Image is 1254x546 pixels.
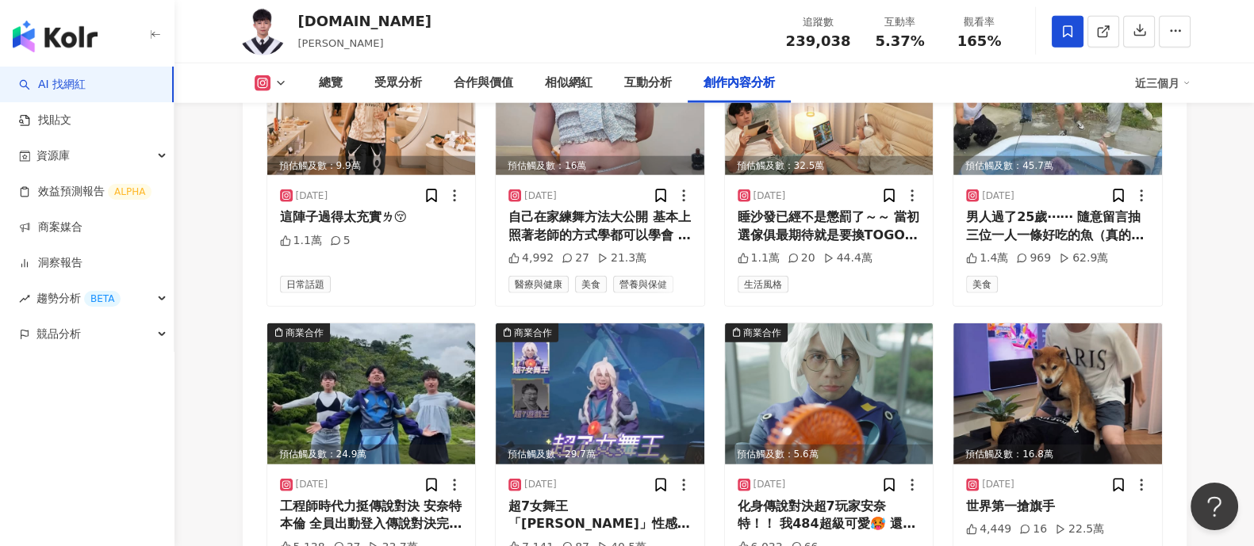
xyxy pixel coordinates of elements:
div: BETA [84,291,121,307]
div: 1.4萬 [966,250,1008,266]
div: 商業合作 [743,325,781,341]
div: 追蹤數 [786,14,851,30]
div: post-image商業合作預估觸及數：29.7萬 [496,323,704,464]
div: 預估觸及數：45.7萬 [953,156,1162,176]
div: 16 [1019,521,1047,537]
div: 預估觸及數：5.6萬 [725,445,934,464]
div: post-image預估觸及數：45.7萬 [953,34,1162,175]
div: [DATE] [982,478,1014,491]
div: 商業合作 [286,325,324,341]
div: 969 [1016,250,1051,266]
div: 觀看率 [949,14,1010,30]
div: 化身傳說對決超7玩家安奈特！！ 我484超級可愛🥵 還很擅長控制風元素魔法 我研究的風，是不會亂吹的喔！🌪 記得老師說過：「風，是最溫柔的守護。」 所以我[DATE]也要守護好你們每一位～ 對了... [738,498,921,533]
img: post-image [725,34,934,175]
div: post-image預估觸及數：16.8萬 [953,323,1162,464]
div: post-image預估觸及數：9.9萬 [267,34,476,175]
div: 4,992 [508,250,554,266]
span: 生活風格 [738,276,788,293]
span: rise [19,293,30,304]
div: post-image商業合作預估觸及數：32.5萬 [725,34,934,175]
div: 超7女舞王「[PERSON_NAME]」性感登入💜 羊咩知道大家想看甚麼 這波福利送上不用謝 o(*≧▽≦)o 生活壓力爆表，就該釋放一下自我！快來和[PERSON_NAME]特一起 Ride ... [508,498,692,533]
span: 醫療與健康 [508,276,569,293]
div: 4,449 [966,521,1011,537]
div: 20 [788,250,815,266]
img: KOL Avatar [239,8,286,55]
a: 效益預測報告ALPHA [19,184,151,200]
span: 239,038 [786,32,851,49]
div: 互動率 [870,14,930,30]
span: [PERSON_NAME] [298,37,384,49]
a: 找貼文 [19,113,71,128]
div: [DATE] [296,478,328,491]
div: [DATE] [754,478,786,491]
div: 44.4萬 [823,250,872,266]
div: 62.9萬 [1059,250,1108,266]
span: 美食 [575,276,607,293]
span: 5.37% [875,33,924,49]
div: 商業合作 [514,325,552,341]
a: 商案媒合 [19,220,82,235]
div: 世界第一搶旗手 [966,498,1149,515]
div: 預估觸及數：9.9萬 [267,156,476,176]
span: 日常話題 [280,276,331,293]
a: 洞察報告 [19,255,82,271]
span: 資源庫 [36,138,70,174]
span: 趨勢分析 [36,281,121,316]
div: 預估觸及數：32.5萬 [725,156,934,176]
img: post-image [267,34,476,175]
div: 自己在家練舞方法大公開 基本上照著老師的方式學都可以學會 而且會越學越快！！😻 （我們就靠這流程學了50首以上） 再來要跟大家宣導肥胖會造成的風險！！ 我真的很有資格來宣導跟一起努力 怎麼確認肥... [508,208,692,244]
img: post-image [953,323,1162,464]
div: [DATE] [524,478,557,491]
img: post-image [267,323,476,464]
div: post-image商業合作預估觸及數：5.6萬 [725,323,934,464]
img: logo [13,21,98,52]
div: 這陣子過得太充實ㄌ😚 [280,208,463,226]
div: 工程師時代力挺傳說對決 安奈特本倫 全員出動登入傳說對決完成每日任務跟好友助力 免費領取安奈特超級玩家造型！！！ #726傳說日 #超7玩家 #傳說對決 [280,498,463,533]
div: [DATE] [296,189,328,203]
span: 165% [957,33,1002,49]
div: 互動分析 [624,74,672,93]
span: 競品分析 [36,316,81,352]
img: post-image [953,34,1162,175]
div: 預估觸及數：29.7萬 [496,445,704,464]
div: [DATE] [524,189,557,203]
div: 創作內容分析 [704,74,775,93]
div: 睡沙發已經不是懲罰了～～ 當初選傢俱最期待就是要換TOGO沙發！！ 終於能跟我存很久的 @[DOMAIN_NAME] 訂購夢想沙發(˶‾᷄ ⁻̫ ‾᷅˵) 目前使用了半年還是覺得很值得非常舒服～... [738,208,921,244]
div: 1.1萬 [280,233,322,249]
div: [DATE] [982,189,1014,203]
div: 1.1萬 [738,250,780,266]
a: searchAI 找網紅 [19,77,86,93]
div: 近三個月 [1135,71,1191,96]
div: 27 [562,250,589,266]
div: 男人過了25歲⋯⋯ 隨意留言抽三位一人一條好吃的魚（真的魚） （還有其他好吃的東東）（ @6968h3 提供） [966,208,1149,244]
img: post-image [496,34,704,175]
div: 預估觸及數：16萬 [496,156,704,176]
iframe: Help Scout Beacon - Open [1191,483,1238,530]
div: 相似網紅 [545,74,592,93]
span: 營養與保健 [613,276,673,293]
img: post-image [496,323,704,464]
div: post-image預估觸及數：16萬 [496,34,704,175]
div: 22.5萬 [1055,521,1104,537]
div: [DATE] [754,189,786,203]
div: 21.3萬 [597,250,646,266]
span: 美食 [966,276,998,293]
div: 總覽 [319,74,343,93]
div: [DOMAIN_NAME] [298,11,432,31]
div: 受眾分析 [374,74,422,93]
div: post-image商業合作預估觸及數：24.9萬 [267,323,476,464]
div: 合作與價值 [454,74,513,93]
img: post-image [725,323,934,464]
div: 5 [330,233,351,249]
div: 預估觸及數：16.8萬 [953,445,1162,464]
div: 預估觸及數：24.9萬 [267,445,476,464]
